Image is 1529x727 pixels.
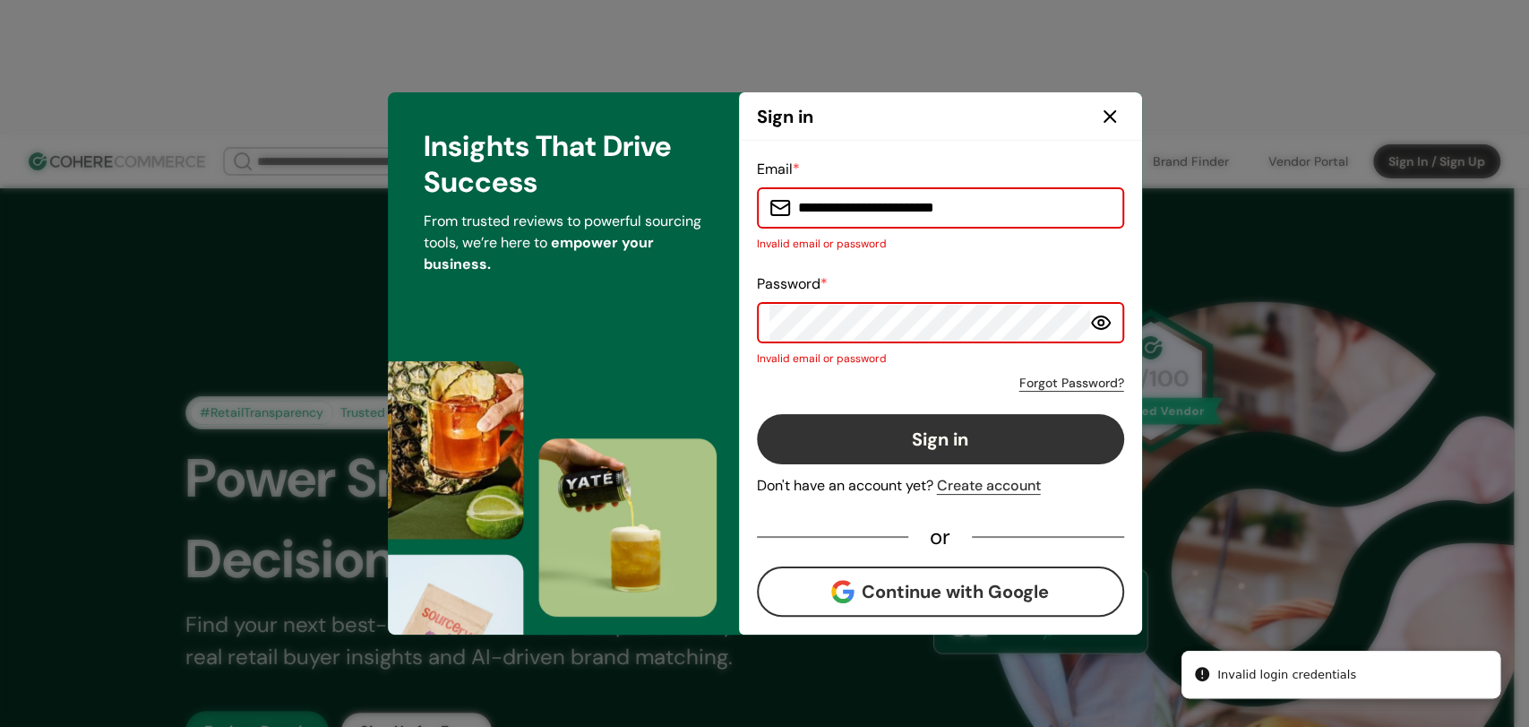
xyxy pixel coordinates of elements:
[757,351,1124,367] p: Invalid email or password
[424,128,703,200] h3: Insights That Drive Success
[757,103,813,130] h2: Sign in
[757,160,800,178] label: Email
[937,475,1041,497] div: Create account
[757,236,1124,252] p: Invalid email or password
[908,529,972,545] div: or
[1019,374,1124,393] a: Forgot Password?
[757,567,1124,617] button: Continue with Google
[757,414,1124,464] button: Sign in
[424,211,703,275] p: From trusted reviews to powerful sourcing tools, we’re here to
[757,475,1124,497] div: Don't have an account yet?
[757,274,828,293] label: Password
